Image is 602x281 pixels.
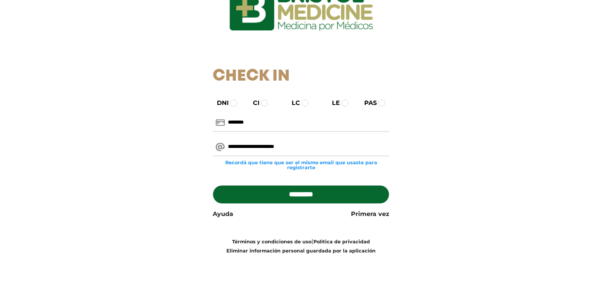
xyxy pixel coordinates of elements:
label: DNI [210,98,229,108]
label: PAS [357,98,377,108]
a: Política de privacidad [313,239,370,244]
div: | [207,237,395,255]
a: Primera vez [351,210,389,219]
a: Ayuda [213,210,233,219]
a: Términos y condiciones de uso [232,239,311,244]
label: CI [246,98,259,108]
label: LC [285,98,300,108]
h1: Check In [213,67,389,86]
small: Recordá que tiene que ser el mismo email que usaste para registrarte [213,160,389,170]
a: Eliminar información personal guardada por la aplicación [226,248,376,254]
label: LE [325,98,340,108]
